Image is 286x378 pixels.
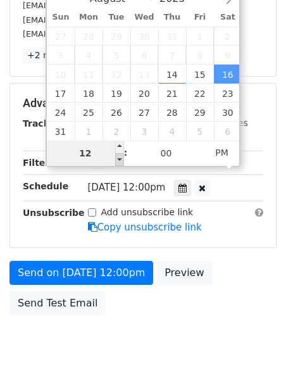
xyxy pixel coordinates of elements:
[103,122,130,141] span: September 2, 2025
[186,84,214,103] span: August 22, 2025
[23,29,164,39] small: [EMAIL_ADDRESS][DOMAIN_NAME]
[103,27,130,46] span: July 29, 2025
[88,222,202,233] a: Copy unsubscribe link
[128,141,205,166] input: Minute
[158,84,186,103] span: August 21, 2025
[156,261,212,285] a: Preview
[75,13,103,22] span: Mon
[198,117,247,130] label: UTM Codes
[103,65,130,84] span: August 12, 2025
[130,13,158,22] span: Wed
[75,27,103,46] span: July 28, 2025
[88,182,166,193] span: [DATE] 12:00pm
[103,13,130,22] span: Tue
[23,208,85,218] strong: Unsubscribe
[47,65,75,84] span: August 10, 2025
[23,181,68,191] strong: Schedule
[214,84,242,103] span: August 23, 2025
[130,46,158,65] span: August 6, 2025
[214,122,242,141] span: September 6, 2025
[103,84,130,103] span: August 19, 2025
[75,65,103,84] span: August 11, 2025
[75,46,103,65] span: August 4, 2025
[47,103,75,122] span: August 24, 2025
[223,317,286,378] iframe: Chat Widget
[158,65,186,84] span: August 14, 2025
[47,141,124,166] input: Hour
[9,291,106,315] a: Send Test Email
[103,103,130,122] span: August 26, 2025
[158,13,186,22] span: Thu
[130,65,158,84] span: August 13, 2025
[47,46,75,65] span: August 3, 2025
[130,103,158,122] span: August 27, 2025
[23,118,65,129] strong: Tracking
[47,122,75,141] span: August 31, 2025
[75,122,103,141] span: September 1, 2025
[158,122,186,141] span: September 4, 2025
[158,103,186,122] span: August 28, 2025
[23,1,164,10] small: [EMAIL_ADDRESS][DOMAIN_NAME]
[130,84,158,103] span: August 20, 2025
[23,158,55,168] strong: Filters
[186,103,214,122] span: August 29, 2025
[47,27,75,46] span: July 27, 2025
[130,122,158,141] span: September 3, 2025
[214,27,242,46] span: August 2, 2025
[214,65,242,84] span: August 16, 2025
[186,13,214,22] span: Fri
[186,46,214,65] span: August 8, 2025
[186,27,214,46] span: August 1, 2025
[75,103,103,122] span: August 25, 2025
[214,103,242,122] span: August 30, 2025
[130,27,158,46] span: July 30, 2025
[103,46,130,65] span: August 5, 2025
[75,84,103,103] span: August 18, 2025
[23,47,70,63] a: +2 more
[9,261,153,285] a: Send on [DATE] 12:00pm
[204,140,239,165] span: Click to toggle
[186,65,214,84] span: August 15, 2025
[23,96,263,110] h5: Advanced
[158,27,186,46] span: July 31, 2025
[186,122,214,141] span: September 5, 2025
[101,206,194,219] label: Add unsubscribe link
[158,46,186,65] span: August 7, 2025
[124,140,128,165] span: :
[214,46,242,65] span: August 9, 2025
[214,13,242,22] span: Sat
[47,84,75,103] span: August 17, 2025
[23,15,164,25] small: [EMAIL_ADDRESS][DOMAIN_NAME]
[47,13,75,22] span: Sun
